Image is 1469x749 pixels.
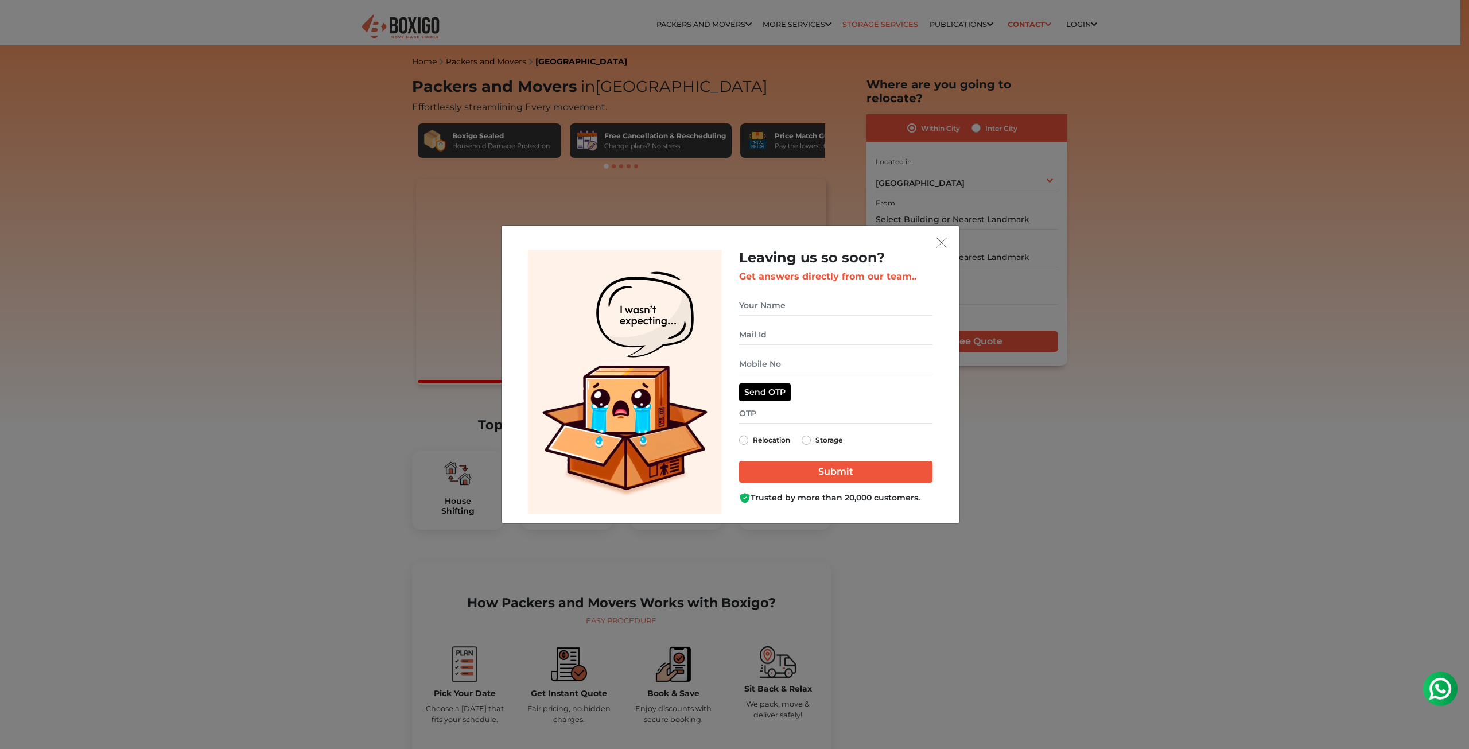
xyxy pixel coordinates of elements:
label: Storage [815,433,842,447]
img: Boxigo Customer Shield [739,492,751,504]
input: Mail Id [739,325,932,345]
img: whatsapp-icon.svg [11,11,34,34]
input: Submit [739,461,932,483]
h3: Get answers directly from our team.. [739,271,932,282]
input: Mobile No [739,354,932,374]
label: Relocation [753,433,790,447]
h2: Leaving us so soon? [739,250,932,266]
input: Your Name [739,296,932,316]
img: exit [936,238,947,248]
button: Send OTP [739,383,791,401]
input: OTP [739,403,932,424]
img: Lead Welcome Image [528,250,722,514]
div: Trusted by more than 20,000 customers. [739,492,932,504]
